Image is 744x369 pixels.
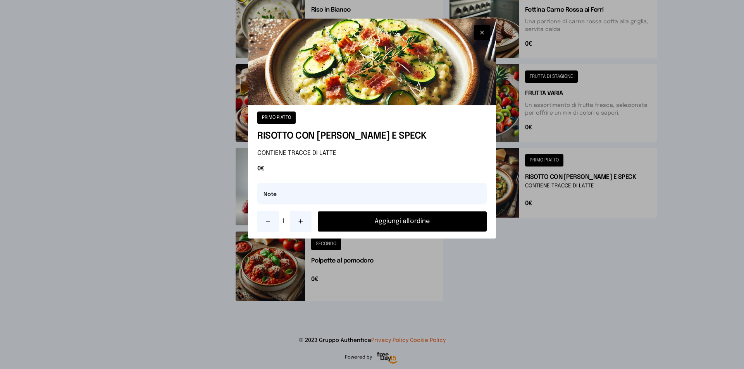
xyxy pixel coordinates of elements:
[257,130,487,142] h1: RISOTTO CON [PERSON_NAME] E SPECK
[248,19,496,105] img: RISOTTO CON ZUCCHINE E SPECK
[318,211,487,232] button: Aggiungi all'ordine
[257,164,487,173] span: 0€
[257,149,487,158] p: CONTIENE TRACCE DI LATTE
[282,217,287,226] span: 1
[257,112,296,124] button: PRIMO PIATTO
